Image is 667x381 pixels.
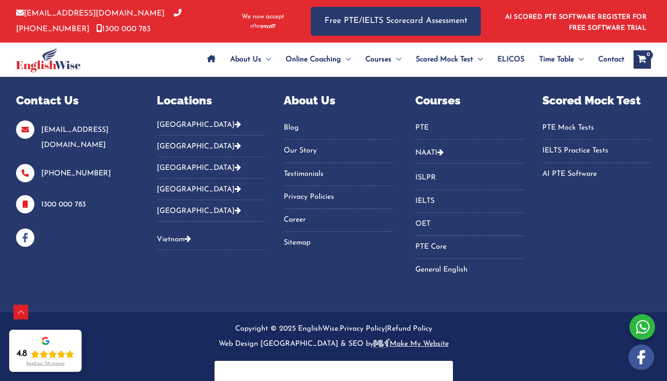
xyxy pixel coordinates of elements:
[242,12,284,22] span: We now accept
[16,10,182,33] a: [PHONE_NUMBER]
[598,44,624,76] span: Contact
[341,44,351,76] span: Menu Toggle
[284,167,392,182] a: Testimonials
[16,92,134,109] p: Contact Us
[284,120,392,136] a: Blog
[415,120,524,136] a: PTE
[415,194,524,209] a: IELTS
[539,44,574,76] span: Time Table
[574,44,584,76] span: Menu Toggle
[26,361,65,366] div: Read our 718 reviews
[16,92,134,247] aside: Footer Widget 1
[230,44,261,76] span: About Us
[17,348,74,359] div: Rating: 4.8 out of 5
[415,262,524,278] a: General English
[500,6,651,36] aside: Header Widget 1
[415,142,524,163] button: NAATI
[284,120,392,251] nav: Menu
[261,44,271,76] span: Menu Toggle
[224,367,444,375] iframe: PayPal Message 1
[284,92,392,262] aside: Footer Widget 3
[415,239,524,255] a: PTE Core
[497,44,524,76] span: ELICOS
[542,120,651,182] nav: Menu
[157,92,265,257] aside: Footer Widget 2
[473,44,483,76] span: Menu Toggle
[415,170,524,185] a: ISLPR
[416,44,473,76] span: Scored Mock Test
[250,24,276,29] img: Afterpay-Logo
[532,44,591,76] a: Time TableMenu Toggle
[16,10,165,17] a: [EMAIL_ADDRESS][DOMAIN_NAME]
[284,143,392,158] a: Our Story
[157,92,265,109] p: Locations
[41,170,111,177] a: [PHONE_NUMBER]
[340,325,385,332] a: Privacy Policy
[387,325,432,332] a: Refund Policy
[391,44,401,76] span: Menu Toggle
[415,149,437,157] a: NAATI
[157,236,191,243] a: Vietnam
[542,143,651,158] a: IELTS Practice Tests
[542,92,651,109] p: Scored Mock Test
[591,44,624,76] a: Contact
[284,190,392,205] a: Privacy Policies
[157,200,265,222] button: [GEOGRAPHIC_DATA]
[408,44,490,76] a: Scored Mock TestMenu Toggle
[157,229,265,250] button: Vietnam
[200,44,624,76] nav: Site Navigation: Main Menu
[278,44,358,76] a: Online CoachingMenu Toggle
[284,92,392,109] p: About Us
[311,7,481,36] a: Free PTE/IELTS Scorecard Assessment
[542,120,651,136] a: PTE Mock Tests
[415,92,524,289] aside: Footer Widget 4
[157,157,265,179] button: [GEOGRAPHIC_DATA]
[16,47,81,72] img: cropped-ew-logo
[358,44,408,76] a: CoursesMenu Toggle
[17,348,27,359] div: 4.8
[157,207,241,215] a: [GEOGRAPHIC_DATA]
[96,25,151,33] a: 1300 000 783
[157,120,265,136] button: [GEOGRAPHIC_DATA]
[219,340,449,348] a: Web Design [GEOGRAPHIC_DATA] & SEO bymake-logoMake My Website
[415,120,524,140] nav: Menu
[41,126,109,149] a: [EMAIL_ADDRESS][DOMAIN_NAME]
[16,229,34,247] img: facebook-blue-icons.png
[542,167,651,182] a: AI PTE Software
[286,44,341,76] span: Online Coaching
[223,44,278,76] a: About UsMenu Toggle
[415,217,524,232] a: OET
[284,235,392,250] a: Sitemap
[490,44,532,76] a: ELICOS
[415,92,524,109] p: Courses
[628,344,654,370] img: white-facebook.png
[16,321,651,352] p: Copyright © 2025 EnglishWise. |
[284,212,392,228] a: Career
[374,338,390,348] img: make-logo
[157,136,265,157] button: [GEOGRAPHIC_DATA]
[365,44,391,76] span: Courses
[157,179,265,200] button: [GEOGRAPHIC_DATA]
[374,340,449,348] u: Make My Website
[41,201,86,208] a: 1300 000 783
[415,170,524,278] nav: Menu
[505,14,647,32] a: AI SCORED PTE SOFTWARE REGISTER FOR FREE SOFTWARE TRIAL
[634,50,651,69] a: View Shopping Cart, empty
